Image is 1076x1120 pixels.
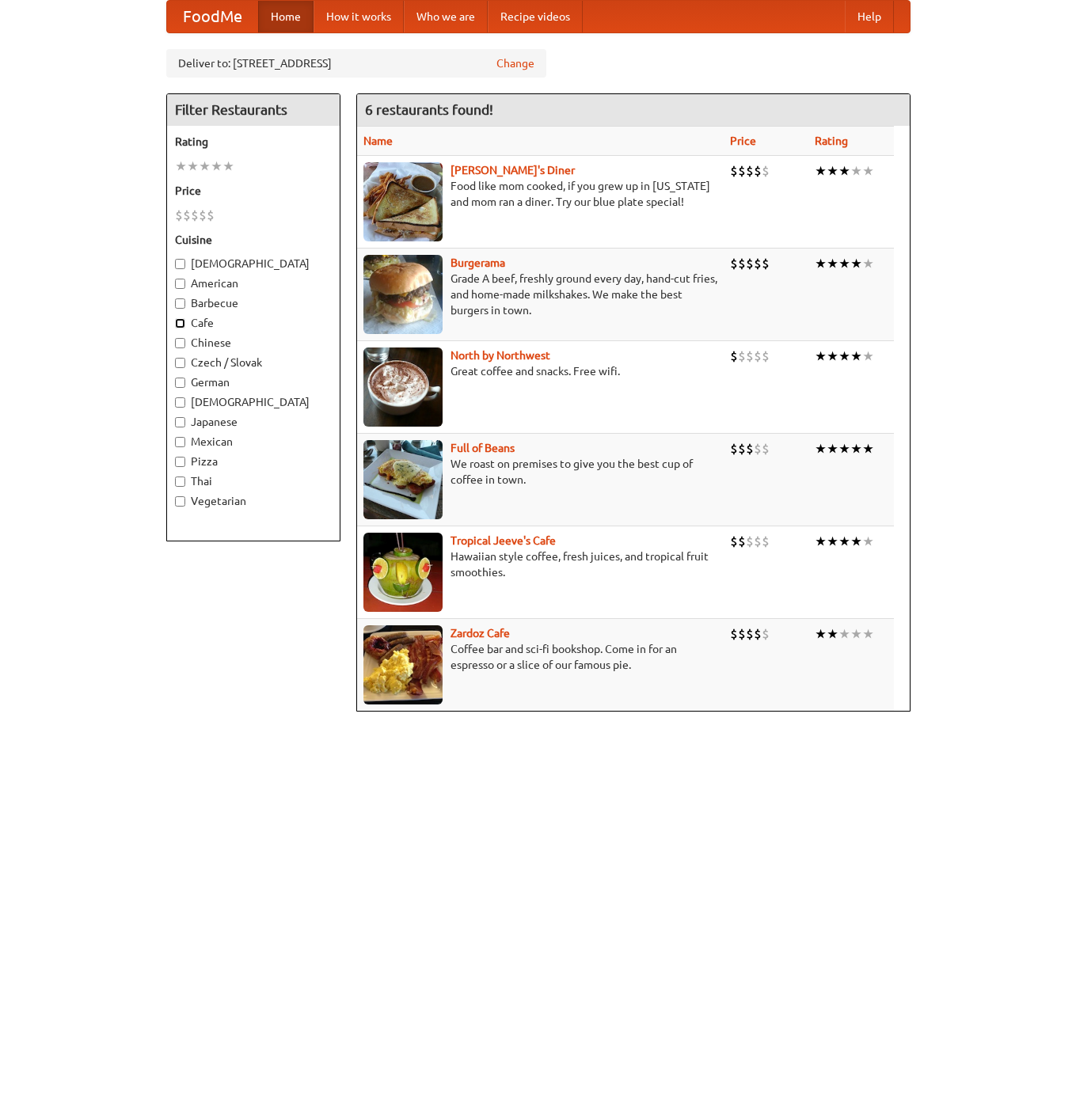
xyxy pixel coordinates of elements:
[738,162,746,180] li: $
[404,1,488,32] a: Who we are
[175,134,332,150] h5: Rating
[850,347,862,365] li: ★
[762,162,770,180] li: $
[363,135,393,147] a: Name
[451,164,575,177] a: [PERSON_NAME]'s Diner
[730,255,738,272] li: $
[838,533,850,550] li: ★
[862,440,874,457] li: ★
[365,102,493,117] ng-pluralize: 6 restaurants found!
[730,625,738,643] li: $
[815,625,827,643] li: ★
[363,641,717,673] p: Coffee bar and sci-fi bookshop. Come in for an espresso or a slice of our famous pie.
[175,315,332,331] label: Cafe
[762,347,770,365] li: $
[258,1,314,32] a: Home
[175,417,185,427] input: Japanese
[363,456,717,488] p: We roast on premises to give you the best cup of coffee in town.
[754,162,762,180] li: $
[451,349,550,362] a: North by Northwest
[175,355,332,370] label: Czech / Slovak
[815,533,827,550] li: ★
[175,374,332,390] label: German
[850,440,862,457] li: ★
[746,162,754,180] li: $
[815,347,827,365] li: ★
[827,347,838,365] li: ★
[730,440,738,457] li: $
[488,1,583,32] a: Recipe videos
[167,94,340,126] h4: Filter Restaurants
[738,625,746,643] li: $
[746,347,754,365] li: $
[827,533,838,550] li: ★
[211,158,222,175] li: ★
[845,1,894,32] a: Help
[167,1,258,32] a: FoodMe
[187,158,199,175] li: ★
[363,363,717,379] p: Great coffee and snacks. Free wifi.
[363,440,443,519] img: beans.jpg
[207,207,215,224] li: $
[363,271,717,318] p: Grade A beef, freshly ground every day, hand-cut fries, and home-made milkshakes. We make the bes...
[762,533,770,550] li: $
[175,275,332,291] label: American
[827,162,838,180] li: ★
[451,627,510,640] a: Zardoz Cafe
[363,625,443,704] img: zardoz.jpg
[838,625,850,643] li: ★
[838,440,850,457] li: ★
[730,347,738,365] li: $
[175,298,185,309] input: Barbecue
[850,162,862,180] li: ★
[762,440,770,457] li: $
[175,473,332,489] label: Thai
[738,440,746,457] li: $
[451,534,556,547] a: Tropical Jeeve's Cafe
[199,207,207,224] li: $
[222,158,234,175] li: ★
[175,378,185,388] input: German
[738,533,746,550] li: $
[175,493,332,509] label: Vegetarian
[175,454,332,469] label: Pizza
[730,135,756,147] a: Price
[363,178,717,210] p: Food like mom cooked, if you grew up in [US_STATE] and mom ran a diner. Try our blue plate special!
[363,533,443,612] img: jeeves.jpg
[754,440,762,457] li: $
[175,256,332,271] label: [DEMOGRAPHIC_DATA]
[754,533,762,550] li: $
[496,55,534,71] a: Change
[175,434,332,450] label: Mexican
[738,255,746,272] li: $
[175,496,185,507] input: Vegetarian
[363,255,443,334] img: burgerama.jpg
[175,414,332,430] label: Japanese
[363,162,443,241] img: sallys.jpg
[754,625,762,643] li: $
[175,394,332,410] label: [DEMOGRAPHIC_DATA]
[175,259,185,269] input: [DEMOGRAPHIC_DATA]
[175,476,185,487] input: Thai
[175,338,185,348] input: Chinese
[175,183,332,199] h5: Price
[815,255,827,272] li: ★
[451,442,515,454] a: Full of Beans
[838,255,850,272] li: ★
[314,1,404,32] a: How it works
[762,255,770,272] li: $
[862,162,874,180] li: ★
[827,255,838,272] li: ★
[175,295,332,311] label: Barbecue
[862,347,874,365] li: ★
[862,533,874,550] li: ★
[451,256,505,269] a: Burgerama
[862,255,874,272] li: ★
[175,358,185,368] input: Czech / Slovak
